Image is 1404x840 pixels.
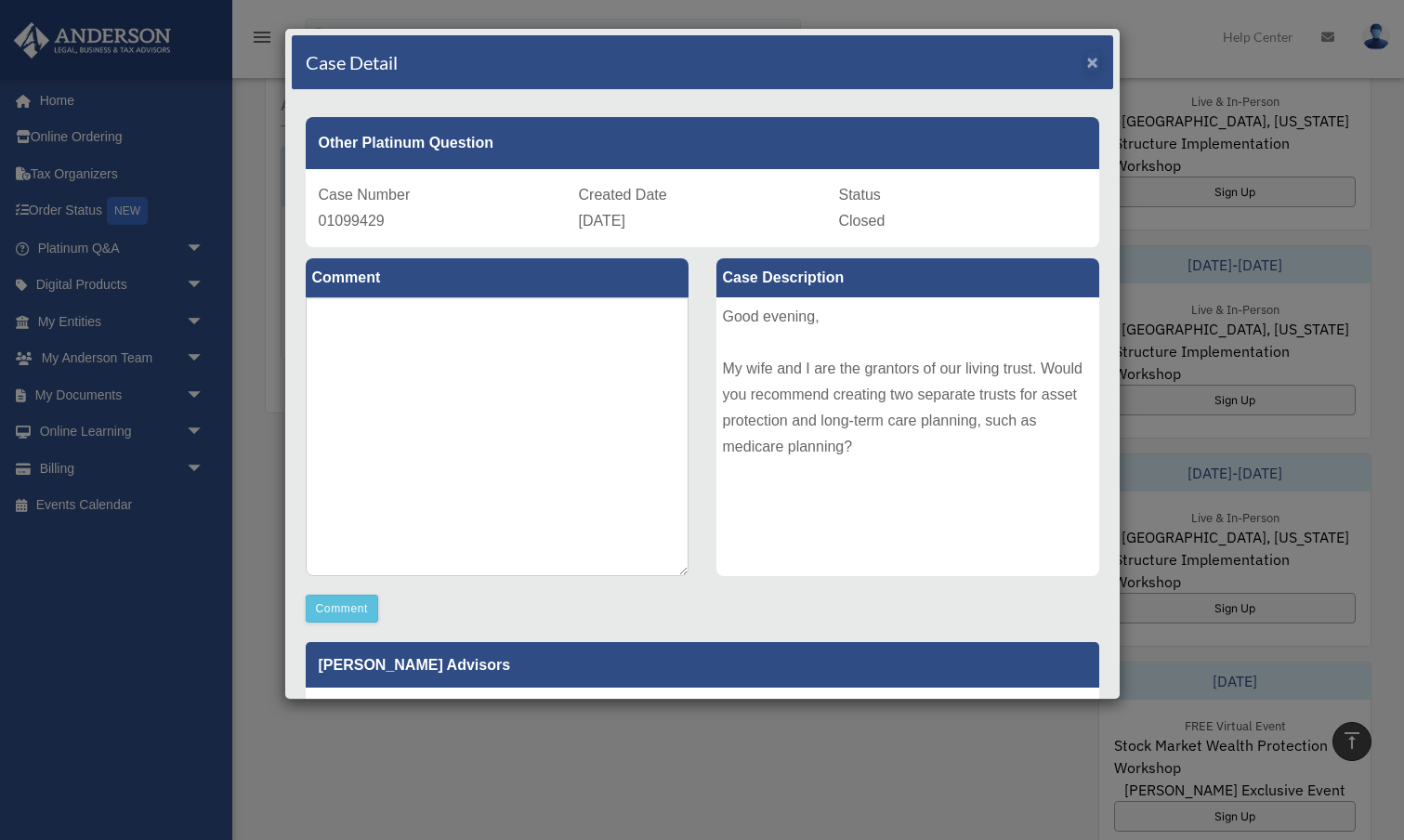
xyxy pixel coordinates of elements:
[839,213,886,229] span: Closed
[306,117,1099,169] div: Other Platinum Question
[306,258,689,297] label: Comment
[319,187,411,203] span: Case Number
[306,595,379,623] button: Comment
[1087,52,1099,72] button: Close
[306,642,1099,688] p: [PERSON_NAME] Advisors
[306,49,398,75] h4: Case Detail
[839,187,881,203] span: Status
[1087,51,1099,72] span: ×
[579,213,625,229] span: [DATE]
[319,213,385,229] span: 01099429
[716,297,1099,576] div: Good evening, My wife and I are the grantors of our living trust. Would you recommend creating tw...
[716,258,1099,297] label: Case Description
[579,187,667,203] span: Created Date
